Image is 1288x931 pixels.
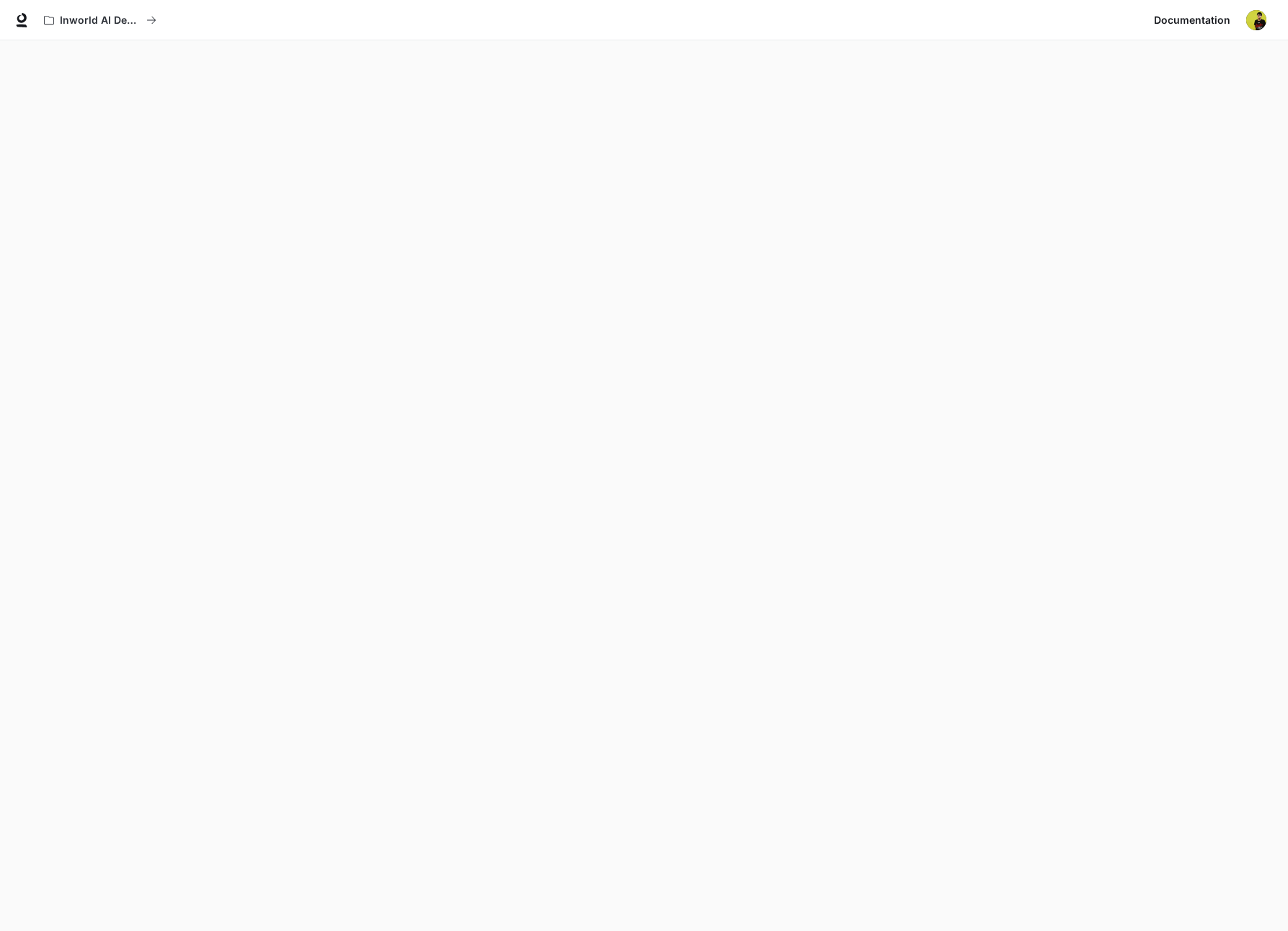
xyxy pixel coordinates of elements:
p: Inworld AI Demos [60,14,141,27]
button: All workspaces [37,6,163,35]
span: Documentation [1154,12,1230,30]
img: User avatar [1246,10,1266,30]
a: Documentation [1148,6,1236,35]
button: User avatar [1242,6,1271,35]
